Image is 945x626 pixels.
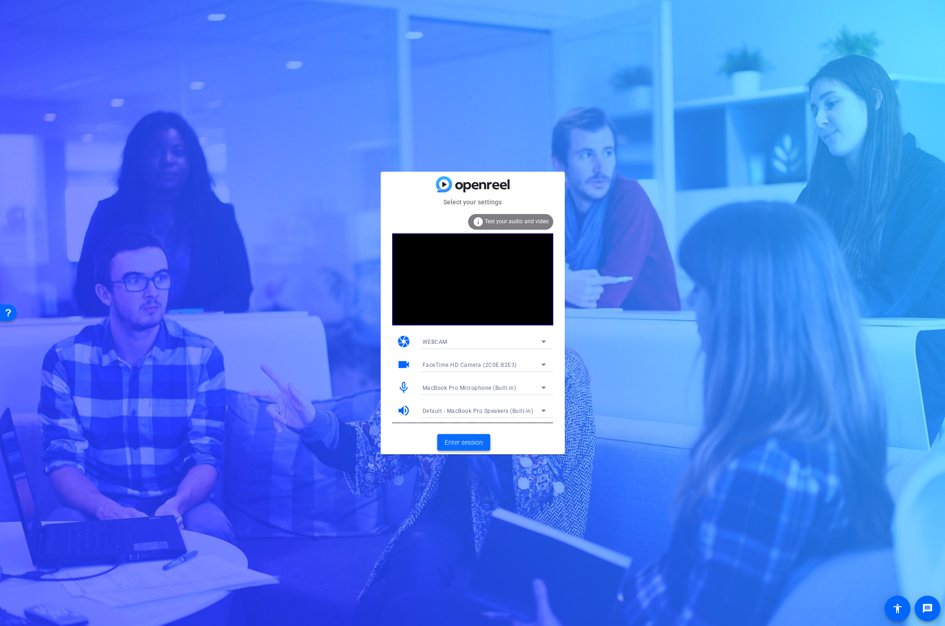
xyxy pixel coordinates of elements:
[397,335,411,348] mat-icon: camera
[436,176,510,192] img: blue-gradient.svg
[485,218,549,225] span: Test your audio and video
[423,408,533,414] span: Default - MacBook Pro Speakers (Built-in)
[423,385,516,391] span: MacBook Pro Microphone (Built-in)
[892,603,903,614] mat-icon: accessibility
[397,358,411,371] mat-icon: videocam
[423,339,447,345] span: WEBCAM
[381,197,565,207] mat-card-subtitle: Select your settings
[423,362,517,368] span: FaceTime HD Camera (2C0E:82E3)
[922,603,933,614] mat-icon: message
[397,404,411,417] mat-icon: volume_up
[473,216,484,227] mat-icon: info
[437,434,490,451] button: Enter session
[445,438,483,447] span: Enter session
[397,381,411,394] mat-icon: mic_none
